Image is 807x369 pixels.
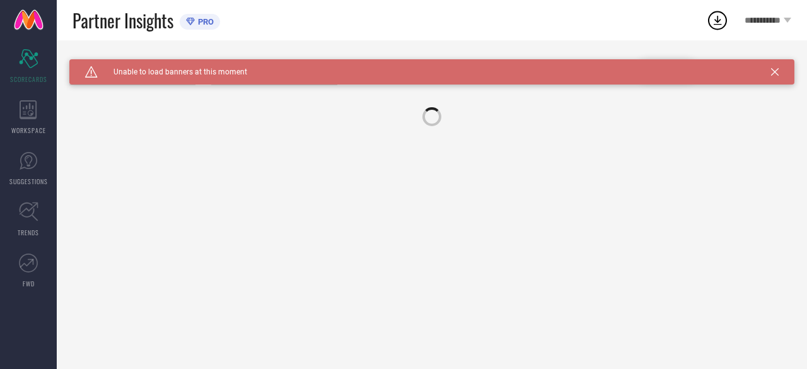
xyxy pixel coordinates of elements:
span: Unable to load banners at this moment [98,67,247,76]
span: SUGGESTIONS [9,177,48,186]
div: Brand [69,59,195,68]
span: WORKSPACE [11,126,46,135]
span: TRENDS [18,228,39,237]
div: Open download list [706,9,729,32]
span: PRO [195,17,214,26]
span: Partner Insights [73,8,173,33]
span: FWD [23,279,35,288]
span: SCORECARDS [10,74,47,84]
